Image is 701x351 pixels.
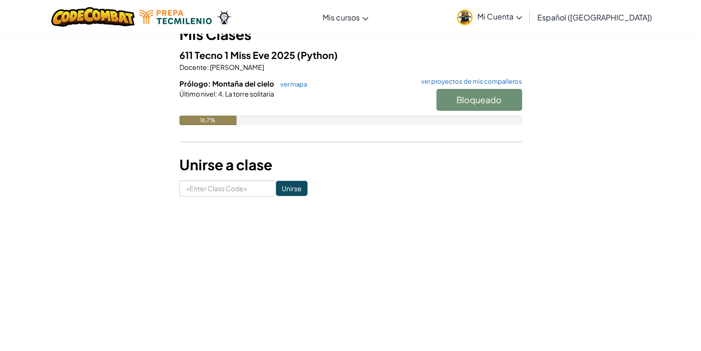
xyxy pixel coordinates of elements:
h3: Unirse a clase [179,154,522,175]
a: Mis cursos [318,4,373,30]
input: Unirse [276,181,307,196]
span: 4. [217,89,224,98]
span: Mi Cuenta [477,11,522,21]
span: 611 Tecno 1 Miss Eve 2025 [179,49,297,61]
a: Español ([GEOGRAPHIC_DATA]) [533,4,657,30]
img: Ozaria [217,10,232,24]
span: [PERSON_NAME] [209,63,264,71]
span: Docente [179,63,207,71]
img: Tecmilenio logo [139,10,212,24]
a: Mi Cuenta [452,2,527,32]
span: Prólogo: Montaña del cielo [179,79,276,88]
span: : [215,89,217,98]
h3: Mis Clases [179,24,522,45]
a: ver proyectos de mis compañeros [416,78,522,85]
span: : [207,63,209,71]
span: La torre solitaria [224,89,274,98]
input: <Enter Class Code> [179,180,276,196]
span: (Python) [297,49,338,61]
span: Español ([GEOGRAPHIC_DATA]) [537,12,652,22]
span: Mis cursos [323,12,360,22]
a: ver mapa [276,80,307,88]
img: CodeCombat logo [51,7,135,27]
div: 16.7% [179,116,237,125]
img: avatar [457,10,473,25]
span: Último nivel [179,89,215,98]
